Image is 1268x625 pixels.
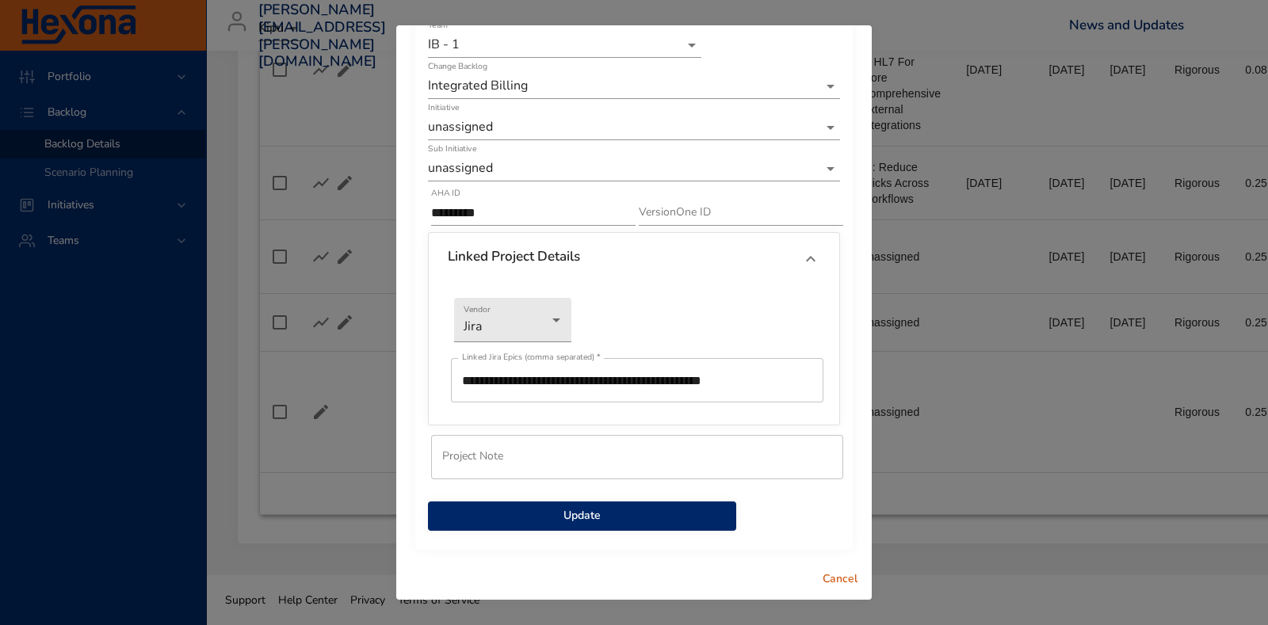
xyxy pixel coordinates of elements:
label: Sub Initiative [428,145,476,154]
div: Integrated Billing [428,74,840,99]
button: Update [428,501,736,531]
label: Initiative [428,104,459,112]
div: IB - 1 [428,32,701,58]
label: Team [428,21,448,30]
button: Cancel [815,565,865,594]
h6: Linked Project Details [448,249,580,265]
span: Cancel [821,570,859,589]
label: Change Backlog [428,63,487,71]
span: Update [441,506,724,526]
div: unassigned [428,156,840,181]
div: unassigned [428,115,840,140]
div: Jira [454,298,571,342]
div: Linked Project Details [429,233,839,285]
label: AHA ID [431,189,460,198]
